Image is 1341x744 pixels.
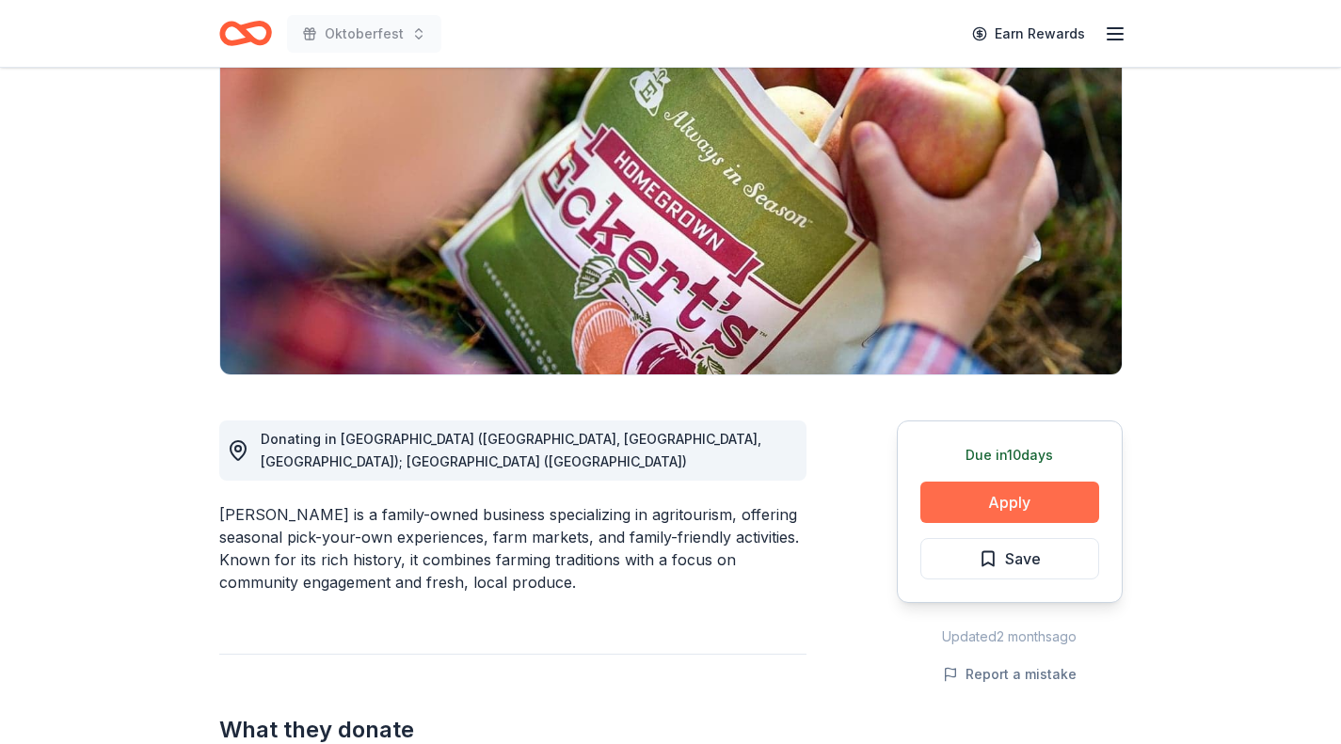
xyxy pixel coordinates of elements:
span: Oktoberfest [325,23,404,45]
a: Earn Rewards [961,17,1096,51]
button: Apply [920,482,1099,523]
div: Updated 2 months ago [897,625,1123,648]
div: Due in 10 days [920,444,1099,467]
a: Home [219,11,272,55]
span: Donating in [GEOGRAPHIC_DATA] ([GEOGRAPHIC_DATA], [GEOGRAPHIC_DATA], [GEOGRAPHIC_DATA]); [GEOGRAP... [261,431,761,469]
button: Report a mistake [943,663,1077,686]
button: Save [920,538,1099,579]
button: Oktoberfest [287,15,441,53]
div: [PERSON_NAME] is a family-owned business specializing in agritourism, offering seasonal pick-your... [219,503,806,594]
img: Image for Eckert's [220,15,1122,374]
span: Save [1005,546,1041,571]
